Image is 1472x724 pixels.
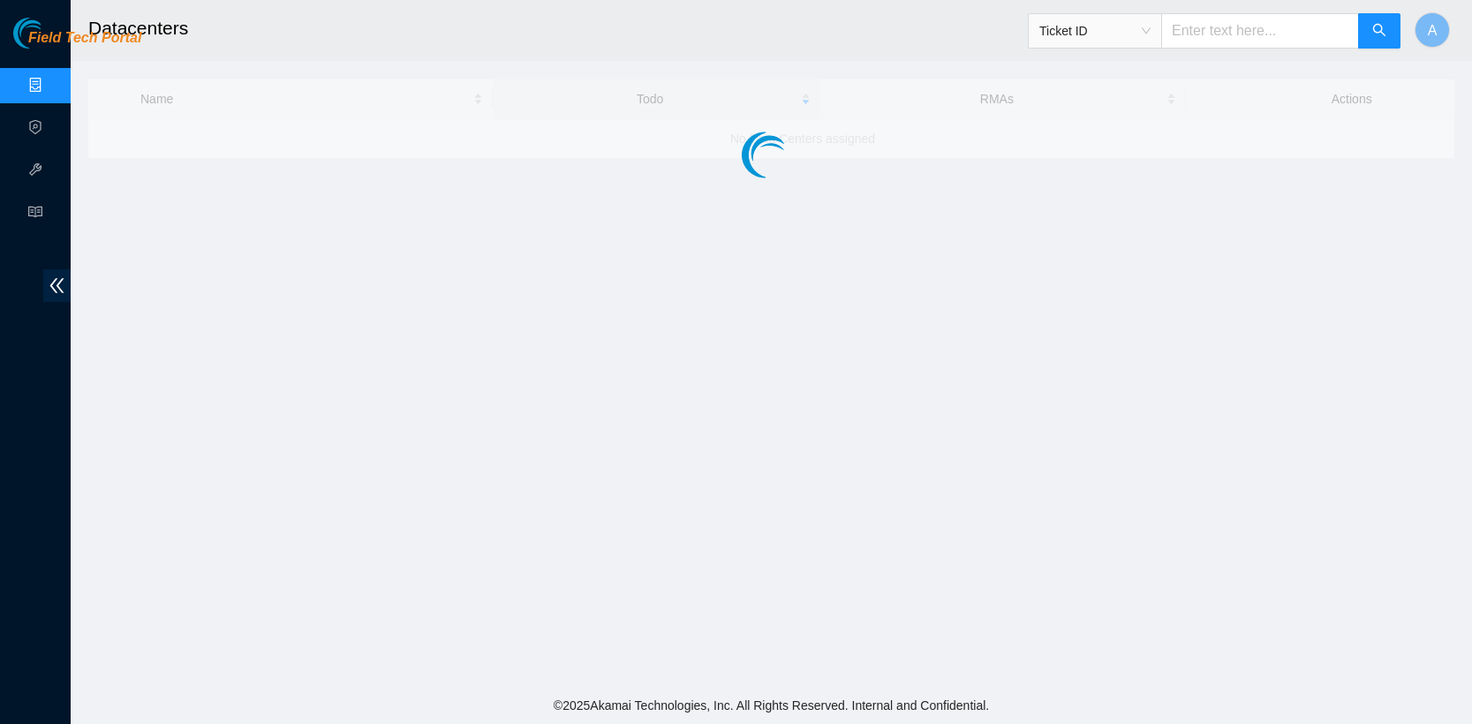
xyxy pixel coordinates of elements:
button: search [1358,13,1400,49]
input: Enter text here... [1161,13,1359,49]
span: A [1428,19,1438,41]
span: double-left [43,269,71,302]
span: Field Tech Portal [28,30,141,47]
img: Akamai Technologies [13,18,89,49]
a: Akamai TechnologiesField Tech Portal [13,32,141,55]
footer: © 2025 Akamai Technologies, Inc. All Rights Reserved. Internal and Confidential. [71,687,1472,724]
button: A [1415,12,1450,48]
span: read [28,197,42,232]
span: Ticket ID [1039,18,1151,44]
span: search [1372,23,1386,40]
